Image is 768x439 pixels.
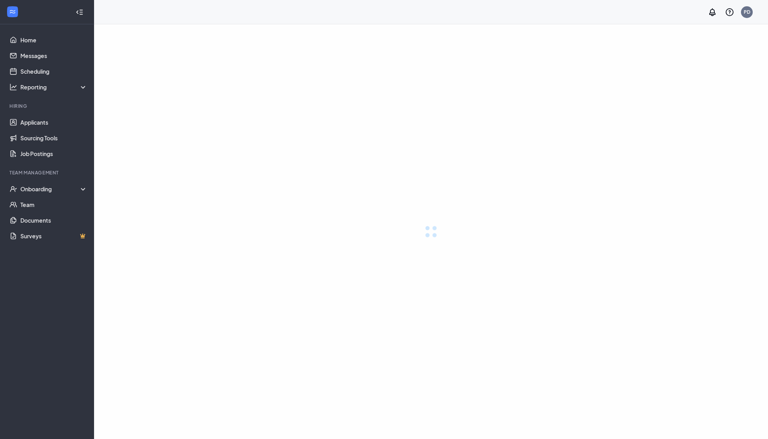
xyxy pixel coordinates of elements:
[20,32,87,48] a: Home
[9,103,86,109] div: Hiring
[76,8,83,16] svg: Collapse
[708,7,717,17] svg: Notifications
[20,212,87,228] a: Documents
[744,9,750,15] div: PD
[20,130,87,146] a: Sourcing Tools
[20,197,87,212] a: Team
[20,146,87,161] a: Job Postings
[725,7,734,17] svg: QuestionInfo
[20,48,87,63] a: Messages
[20,228,87,244] a: SurveysCrown
[20,114,87,130] a: Applicants
[20,83,88,91] div: Reporting
[9,83,17,91] svg: Analysis
[20,185,88,193] div: Onboarding
[9,8,16,16] svg: WorkstreamLogo
[9,169,86,176] div: Team Management
[9,185,17,193] svg: UserCheck
[20,63,87,79] a: Scheduling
